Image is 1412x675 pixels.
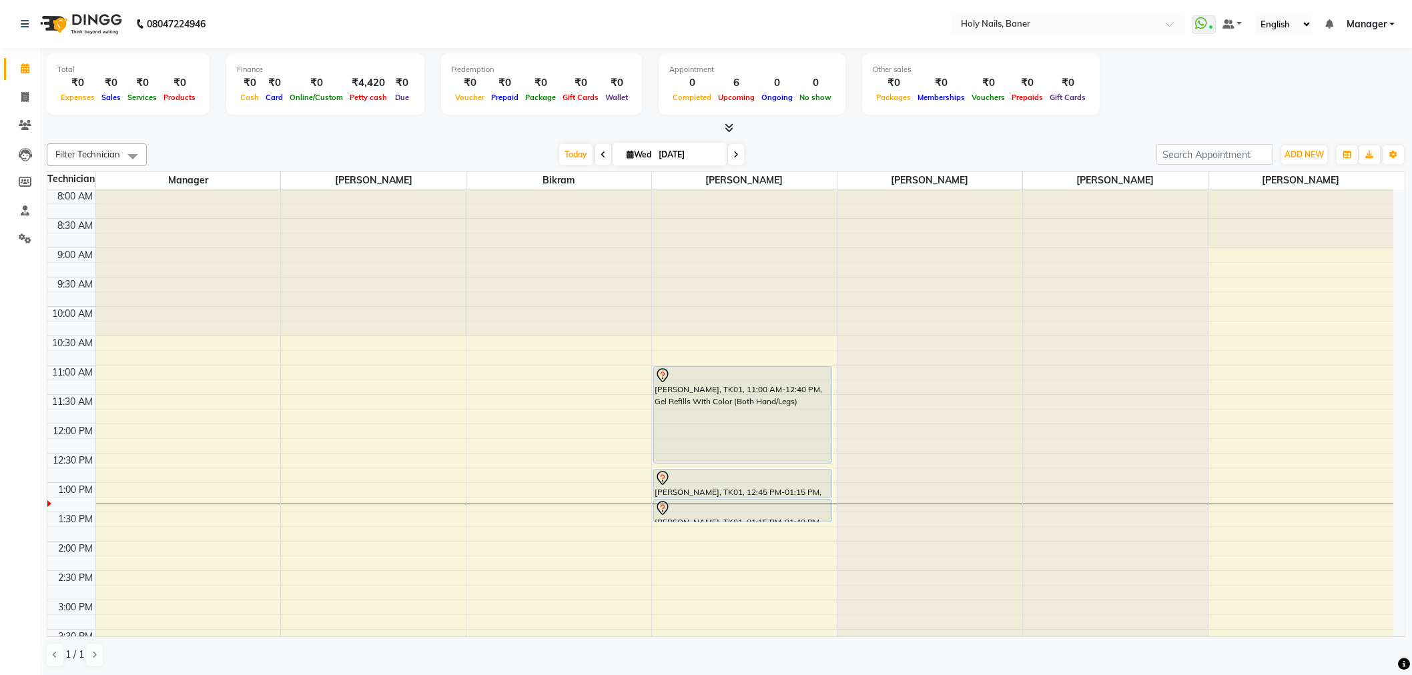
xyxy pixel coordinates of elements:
[55,189,95,203] div: 8:00 AM
[390,75,414,91] div: ₹0
[452,93,488,102] span: Voucher
[237,64,414,75] div: Finance
[55,277,95,291] div: 9:30 AM
[758,75,796,91] div: 0
[873,64,1089,75] div: Other sales
[652,172,837,189] span: [PERSON_NAME]
[237,93,262,102] span: Cash
[57,64,199,75] div: Total
[47,172,95,186] div: Technician
[392,93,412,102] span: Due
[1347,17,1387,31] span: Manager
[96,172,281,189] span: Manager
[55,630,95,644] div: 3:30 PM
[262,93,286,102] span: Card
[655,145,721,165] input: 2025-09-03
[559,144,593,165] span: Today
[262,75,286,91] div: ₹0
[65,648,84,662] span: 1 / 1
[837,172,1022,189] span: [PERSON_NAME]
[55,483,95,497] div: 1:00 PM
[55,248,95,262] div: 9:00 AM
[55,512,95,526] div: 1:30 PM
[715,93,758,102] span: Upcoming
[1156,144,1273,165] input: Search Appointment
[147,5,206,43] b: 08047224946
[968,93,1008,102] span: Vouchers
[559,93,602,102] span: Gift Cards
[1046,93,1089,102] span: Gift Cards
[57,93,98,102] span: Expenses
[286,75,346,91] div: ₹0
[758,93,796,102] span: Ongoing
[452,64,631,75] div: Redemption
[796,93,835,102] span: No show
[669,64,835,75] div: Appointment
[654,500,831,522] div: [PERSON_NAME], TK01, 01:15 PM-01:40 PM, Gel Polish Removal (Both Hands/Legs)
[49,366,95,380] div: 11:00 AM
[654,470,831,498] div: [PERSON_NAME], TK01, 12:45 PM-01:15 PM, Gel Extension Removal (Both Hands/Feet)
[346,93,390,102] span: Petty cash
[522,93,559,102] span: Package
[55,149,120,159] span: Filter Technician
[488,93,522,102] span: Prepaid
[55,571,95,585] div: 2:30 PM
[522,75,559,91] div: ₹0
[1285,149,1324,159] span: ADD NEW
[49,395,95,409] div: 11:30 AM
[873,93,914,102] span: Packages
[914,93,968,102] span: Memberships
[50,454,95,468] div: 12:30 PM
[98,75,124,91] div: ₹0
[49,307,95,321] div: 10:00 AM
[669,93,715,102] span: Completed
[488,75,522,91] div: ₹0
[286,93,346,102] span: Online/Custom
[654,367,831,463] div: [PERSON_NAME], TK01, 11:00 AM-12:40 PM, Gel Refills With Color (Both Hand/Legs)
[1008,75,1046,91] div: ₹0
[1046,75,1089,91] div: ₹0
[602,75,631,91] div: ₹0
[160,93,199,102] span: Products
[914,75,968,91] div: ₹0
[1208,172,1393,189] span: [PERSON_NAME]
[466,172,651,189] span: Bikram
[452,75,488,91] div: ₹0
[57,75,98,91] div: ₹0
[160,75,199,91] div: ₹0
[55,600,95,614] div: 3:00 PM
[55,219,95,233] div: 8:30 AM
[669,75,715,91] div: 0
[602,93,631,102] span: Wallet
[715,75,758,91] div: 6
[796,75,835,91] div: 0
[623,149,655,159] span: Wed
[124,93,160,102] span: Services
[55,542,95,556] div: 2:00 PM
[968,75,1008,91] div: ₹0
[98,93,124,102] span: Sales
[559,75,602,91] div: ₹0
[1008,93,1046,102] span: Prepaids
[1023,172,1208,189] span: [PERSON_NAME]
[237,75,262,91] div: ₹0
[49,336,95,350] div: 10:30 AM
[873,75,914,91] div: ₹0
[1281,145,1327,164] button: ADD NEW
[124,75,160,91] div: ₹0
[34,5,125,43] img: logo
[281,172,466,189] span: [PERSON_NAME]
[50,424,95,438] div: 12:00 PM
[346,75,390,91] div: ₹4,420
